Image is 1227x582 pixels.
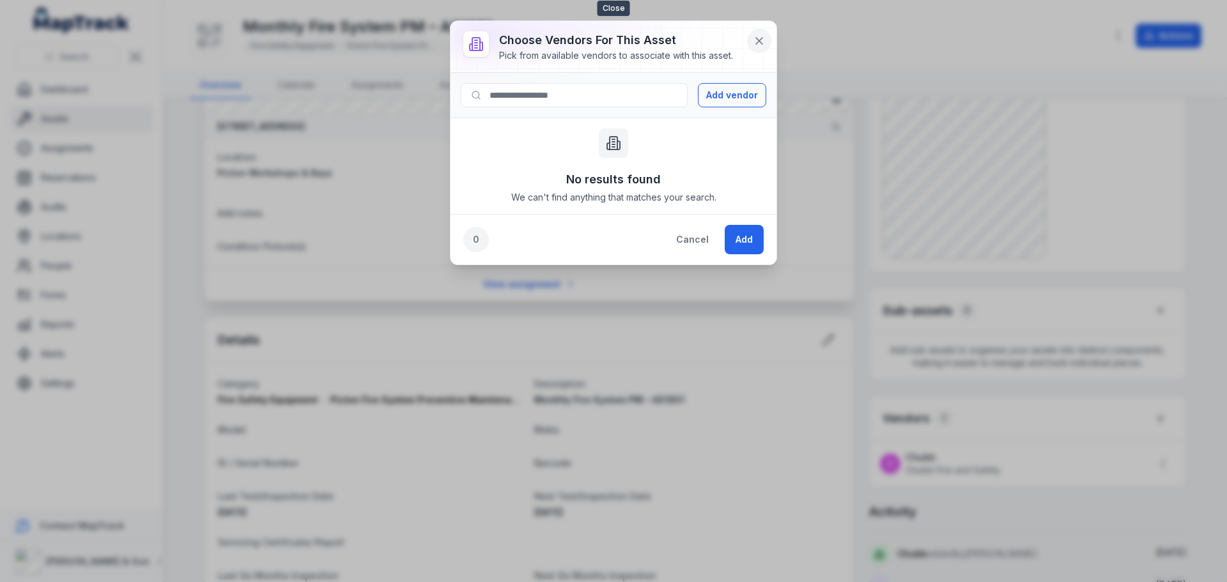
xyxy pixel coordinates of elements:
button: Cancel [665,225,720,254]
h3: No results found [566,171,661,188]
div: 0 [463,227,489,252]
button: Add vendor [698,83,766,107]
h3: Choose vendors for this asset [499,31,733,49]
button: Add [725,225,764,254]
div: Pick from available vendors to associate with this asset. [499,49,733,62]
span: Close [598,1,630,16]
span: We can't find anything that matches your search. [511,191,716,204]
